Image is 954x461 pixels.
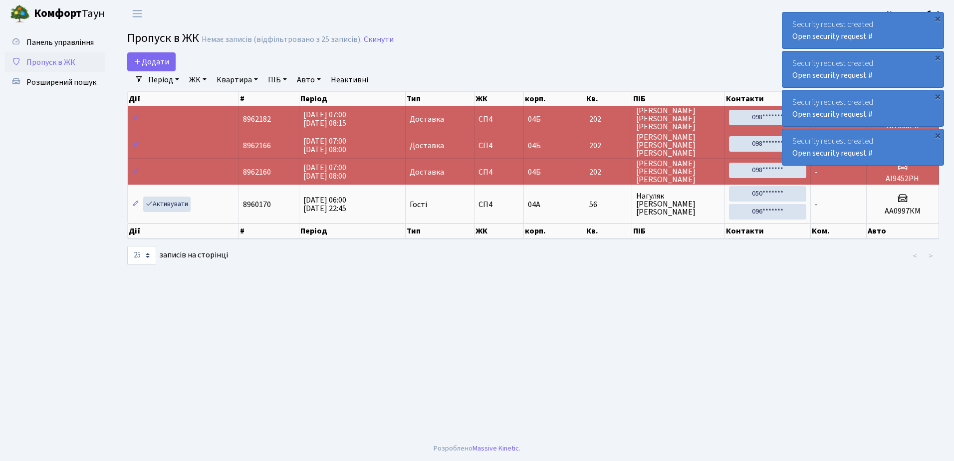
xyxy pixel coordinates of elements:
[528,114,541,125] span: 04Б
[792,109,873,120] a: Open security request #
[524,92,585,106] th: корп.
[792,31,873,42] a: Open security request #
[127,246,228,265] label: записів на сторінці
[26,77,96,88] span: Розширений пошук
[264,71,291,88] a: ПІБ
[243,199,271,210] span: 8960170
[303,109,346,129] span: [DATE] 07:00 [DATE] 08:15
[528,167,541,178] span: 04Б
[478,168,519,176] span: СП4
[589,115,628,123] span: 202
[327,71,372,88] a: Неактивні
[26,57,75,68] span: Пропуск в ЖК
[478,142,519,150] span: СП4
[239,224,299,238] th: #
[815,167,818,178] span: -
[5,52,105,72] a: Пропуск в ЖК
[475,224,524,238] th: ЖК
[473,443,519,454] a: Massive Kinetic
[5,32,105,52] a: Панель управління
[887,8,942,20] a: Консьєрж б. 4.
[127,29,199,47] span: Пропуск в ЖК
[478,201,519,209] span: СП4
[478,115,519,123] span: СП4
[128,224,239,238] th: Дії
[303,162,346,182] span: [DATE] 07:00 [DATE] 08:00
[10,4,30,24] img: logo.png
[867,224,939,238] th: Авто
[636,160,721,184] span: [PERSON_NAME] [PERSON_NAME] [PERSON_NAME]
[410,115,444,123] span: Доставка
[213,71,262,88] a: Квартира
[185,71,211,88] a: ЖК
[528,140,541,151] span: 04Б
[134,56,169,67] span: Додати
[585,92,632,106] th: Кв.
[202,35,362,44] div: Немає записів (відфільтровано з 25 записів).
[34,5,105,22] span: Таун
[933,52,943,62] div: ×
[871,207,935,216] h5: АА0997КМ
[636,107,721,131] span: [PERSON_NAME] [PERSON_NAME] [PERSON_NAME]
[303,136,346,155] span: [DATE] 07:00 [DATE] 08:00
[632,224,725,238] th: ПІБ
[239,92,299,106] th: #
[725,224,810,238] th: Контакти
[871,174,935,184] h5: АІ9452РН
[143,197,191,212] a: Активувати
[5,72,105,92] a: Розширений пошук
[636,192,721,216] span: Нагуляк [PERSON_NAME] [PERSON_NAME]
[475,92,524,106] th: ЖК
[243,114,271,125] span: 8962182
[815,199,818,210] span: -
[299,224,406,238] th: Період
[528,199,540,210] span: 04А
[887,8,942,19] b: Консьєрж б. 4.
[782,12,944,48] div: Security request created
[589,168,628,176] span: 202
[127,52,176,71] a: Додати
[589,201,628,209] span: 56
[725,92,810,106] th: Контакти
[589,142,628,150] span: 202
[434,443,520,454] div: Розроблено .
[364,35,394,44] a: Скинути
[293,71,325,88] a: Авто
[243,167,271,178] span: 8962160
[782,129,944,165] div: Security request created
[299,92,406,106] th: Період
[406,224,474,238] th: Тип
[811,224,867,238] th: Ком.
[782,90,944,126] div: Security request created
[303,195,346,214] span: [DATE] 06:00 [DATE] 22:45
[933,91,943,101] div: ×
[127,246,156,265] select: записів на сторінці
[792,70,873,81] a: Open security request #
[128,92,239,106] th: Дії
[243,140,271,151] span: 8962166
[34,5,82,21] b: Комфорт
[782,51,944,87] div: Security request created
[632,92,725,106] th: ПІБ
[26,37,94,48] span: Панель управління
[406,92,474,106] th: Тип
[410,201,427,209] span: Гості
[933,13,943,23] div: ×
[524,224,585,238] th: корп.
[933,130,943,140] div: ×
[144,71,183,88] a: Період
[585,224,632,238] th: Кв.
[125,5,150,22] button: Переключити навігацію
[410,168,444,176] span: Доставка
[636,133,721,157] span: [PERSON_NAME] [PERSON_NAME] [PERSON_NAME]
[410,142,444,150] span: Доставка
[792,148,873,159] a: Open security request #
